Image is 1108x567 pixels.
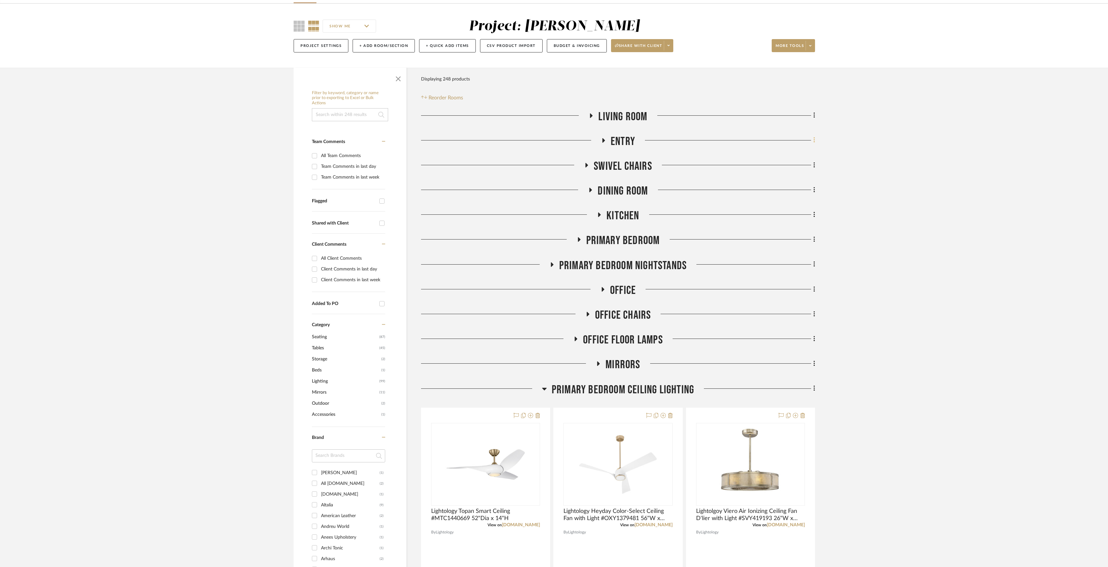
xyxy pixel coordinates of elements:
[312,331,378,342] span: Seating
[380,500,384,510] div: (9)
[380,521,384,532] div: (1)
[381,409,385,420] span: (1)
[380,554,384,564] div: (2)
[772,39,815,52] button: More tools
[321,500,380,510] div: Altalia
[312,139,345,144] span: Team Comments
[583,333,663,347] span: Office Floor Lamps
[294,39,348,52] button: Project Settings
[321,511,380,521] div: American Leather
[312,435,324,440] span: Brand
[312,376,378,387] span: Lighting
[312,242,346,247] span: Client Comments
[445,424,526,505] img: Lightology Topan Smart Ceiling #MTC1440669 52"Dia x 14"H
[380,543,384,553] div: (1)
[469,20,640,33] div: Project: [PERSON_NAME]
[312,198,376,204] div: Flagged
[502,523,540,527] a: [DOMAIN_NAME]
[321,253,384,264] div: All Client Comments
[321,489,380,500] div: [DOMAIN_NAME]
[431,529,436,535] span: By
[611,135,635,149] span: Entry
[431,508,540,522] span: Lightology Topan Smart Ceiling #MTC1440669 52"Dia x 14"H
[568,529,586,535] span: Lightology
[594,159,652,173] span: Swivel Chairs
[615,43,663,53] span: Share with client
[380,489,384,500] div: (1)
[312,387,378,398] span: Mirrors
[321,264,384,274] div: Client Comments in last day
[321,543,380,553] div: Archi Tonic
[321,468,380,478] div: [PERSON_NAME]
[321,275,384,285] div: Client Comments in last week
[379,376,385,386] span: (99)
[598,110,647,124] span: Living Room
[353,39,415,52] button: + Add Room/Section
[312,365,380,376] span: Beds
[381,354,385,364] span: (2)
[696,423,805,505] div: 0
[312,108,388,121] input: Search within 248 results
[634,523,673,527] a: [DOMAIN_NAME]
[552,383,694,397] span: Primary Bedroom Ceiling LIghting
[312,449,385,462] input: Search Brands
[480,39,543,52] button: CSV Product Import
[419,39,476,52] button: + Quick Add Items
[321,478,380,489] div: All [DOMAIN_NAME]
[598,184,648,198] span: Dining Room
[321,532,380,543] div: Anees Upholstery
[392,71,405,84] button: Close
[380,511,384,521] div: (2)
[421,73,470,86] div: Displaying 248 products
[595,308,651,322] span: Office Chairs
[312,221,376,226] div: Shared with Client
[767,523,805,527] a: [DOMAIN_NAME]
[379,332,385,342] span: (87)
[381,398,385,409] span: (2)
[606,209,639,223] span: Kitchen
[752,523,767,527] span: View on
[312,409,380,420] span: Accessories
[421,94,463,102] button: Reorder Rooms
[321,151,384,161] div: All Team Comments
[605,358,640,372] span: Mirrors
[610,283,636,298] span: Office
[312,342,378,354] span: Tables
[620,523,634,527] span: View on
[379,387,385,398] span: (11)
[321,172,384,182] div: Team Comments in last week
[380,478,384,489] div: (2)
[312,301,376,307] div: Added To PO
[312,91,388,106] h6: Filter by keyword, category or name prior to exporting to Excel or Bulk Actions
[611,39,674,52] button: Share with client
[379,343,385,353] span: (45)
[321,161,384,172] div: Team Comments in last day
[312,354,380,365] span: Storage
[563,529,568,535] span: By
[380,468,384,478] div: (1)
[547,39,607,52] button: Budget & Invoicing
[577,424,659,505] img: Lightology Heyday Color-Select Ceiling Fan with Light #OXY1379481 56"W x 14.5"H
[586,234,660,248] span: Primary Bedroom
[312,398,380,409] span: Outdoor
[563,508,672,522] span: Lightology Heyday Color-Select Ceiling Fan with Light #OXY1379481 56"W x 14.5"H
[710,424,791,505] img: Lightolgoy Viero Air Ionizing Ceiling Fan D'lier with Light #SVY419193 26"W x 30.26"H
[559,259,687,273] span: Primary Bedroom Nightstands
[429,94,463,102] span: Reorder Rooms
[696,529,701,535] span: By
[380,532,384,543] div: (1)
[701,529,719,535] span: Lightology
[321,554,380,564] div: Arhaus
[312,322,330,328] span: Category
[436,529,454,535] span: Lightology
[321,521,380,532] div: Andreu World
[381,365,385,375] span: (1)
[776,43,804,53] span: More tools
[696,508,805,522] span: Lightolgoy Viero Air Ionizing Ceiling Fan D'lier with Light #SVY419193 26"W x 30.26"H
[488,523,502,527] span: View on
